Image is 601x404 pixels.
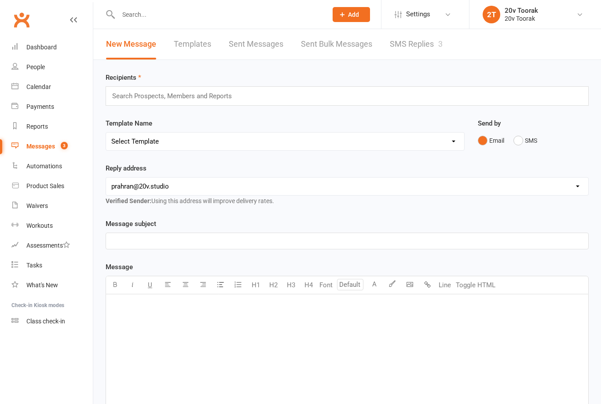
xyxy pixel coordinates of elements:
[454,276,498,294] button: Toggle HTML
[26,163,62,170] div: Automations
[11,156,93,176] a: Automations
[11,77,93,97] a: Calendar
[317,276,335,294] button: Font
[26,182,64,189] div: Product Sales
[26,202,48,209] div: Waivers
[247,276,264,294] button: H1
[282,276,300,294] button: H3
[106,118,152,129] label: Template Name
[11,311,93,331] a: Class kiosk mode
[26,123,48,130] div: Reports
[300,276,317,294] button: H4
[26,282,58,289] div: What's New
[106,72,141,83] label: Recipients
[505,7,538,15] div: 20v Toorak
[513,132,537,149] button: SMS
[116,8,321,21] input: Search...
[438,39,443,48] div: 3
[26,83,51,90] div: Calendar
[26,222,53,229] div: Workouts
[406,4,430,24] span: Settings
[11,57,93,77] a: People
[11,97,93,117] a: Payments
[390,29,443,59] a: SMS Replies3
[11,9,33,31] a: Clubworx
[106,29,156,59] a: New Message
[106,262,133,272] label: Message
[366,276,383,294] button: A
[337,279,363,290] input: Default
[26,44,57,51] div: Dashboard
[436,276,454,294] button: Line
[11,236,93,256] a: Assessments
[106,197,274,204] span: Using this address will improve delivery rates.
[26,143,55,150] div: Messages
[264,276,282,294] button: H2
[106,219,156,229] label: Message subject
[11,216,93,236] a: Workouts
[478,132,504,149] button: Email
[61,142,68,149] span: 3
[26,242,70,249] div: Assessments
[26,318,65,325] div: Class check-in
[11,117,93,137] a: Reports
[111,90,241,102] input: Search Prospects, Members and Reports
[26,63,45,70] div: People
[229,29,283,59] a: Sent Messages
[26,262,42,269] div: Tasks
[11,196,93,216] a: Waivers
[141,276,159,294] button: U
[333,7,370,22] button: Add
[174,29,211,59] a: Templates
[11,176,93,196] a: Product Sales
[505,15,538,22] div: 20v Toorak
[301,29,372,59] a: Sent Bulk Messages
[106,163,147,174] label: Reply address
[26,103,54,110] div: Payments
[11,256,93,275] a: Tasks
[11,137,93,156] a: Messages 3
[11,275,93,295] a: What's New
[11,37,93,57] a: Dashboard
[148,281,152,289] span: U
[478,118,501,129] label: Send by
[348,11,359,18] span: Add
[483,6,500,23] div: 2T
[106,197,151,204] strong: Verified Sender:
